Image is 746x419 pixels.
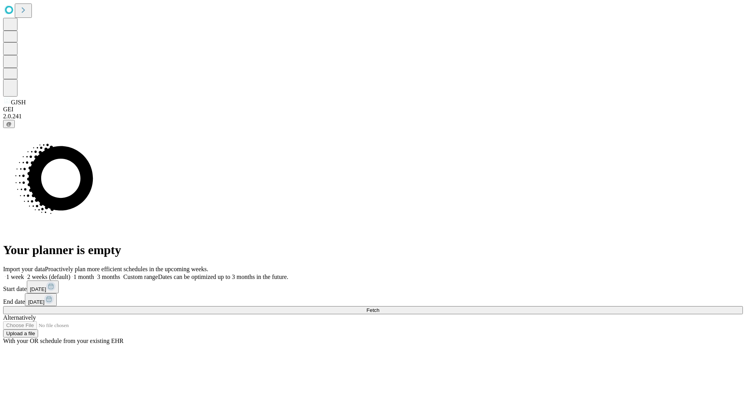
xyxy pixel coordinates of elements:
div: End date [3,293,743,306]
span: Import your data [3,266,45,272]
span: GJSH [11,99,26,106]
div: GEI [3,106,743,113]
button: [DATE] [27,280,59,293]
span: Dates can be optimized up to 3 months in the future. [158,274,288,280]
span: @ [6,121,12,127]
span: 1 month [73,274,94,280]
span: [DATE] [28,299,44,305]
span: Custom range [123,274,158,280]
button: [DATE] [25,293,57,306]
span: Alternatively [3,314,36,321]
button: @ [3,120,15,128]
button: Fetch [3,306,743,314]
span: Proactively plan more efficient schedules in the upcoming weeks. [45,266,208,272]
div: Start date [3,280,743,293]
span: With your OR schedule from your existing EHR [3,338,124,344]
span: [DATE] [30,286,46,292]
button: Upload a file [3,329,38,338]
span: 3 months [97,274,120,280]
h1: Your planner is empty [3,243,743,257]
div: 2.0.241 [3,113,743,120]
span: Fetch [366,307,379,313]
span: 1 week [6,274,24,280]
span: 2 weeks (default) [27,274,70,280]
